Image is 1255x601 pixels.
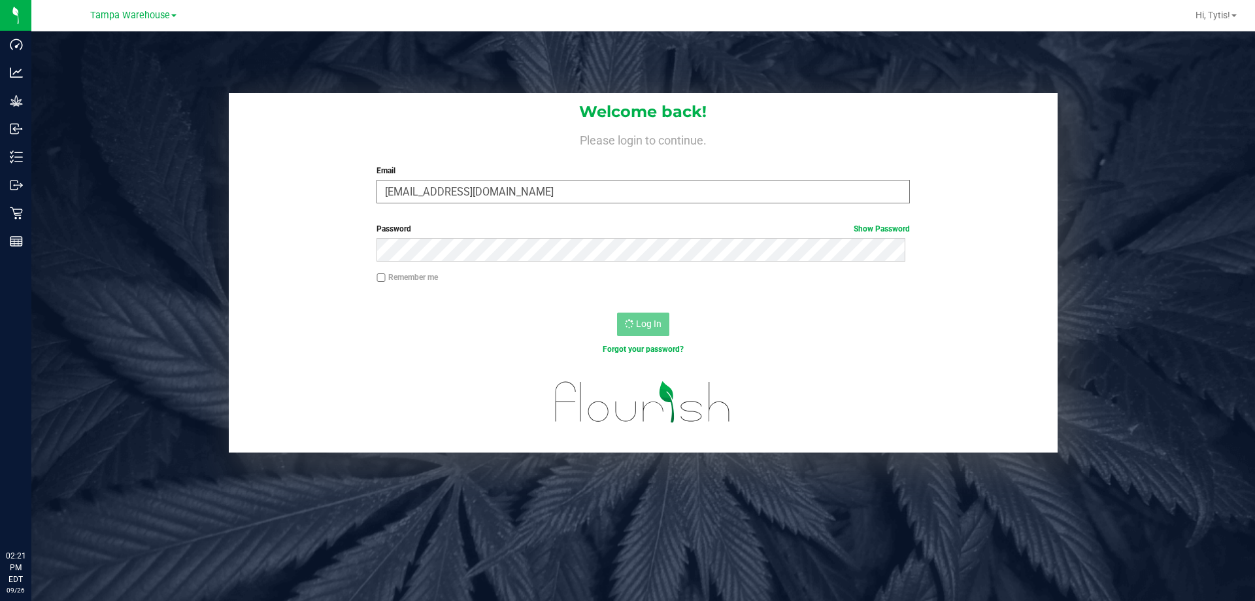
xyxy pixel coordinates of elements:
[229,103,1058,120] h1: Welcome back!
[10,38,23,51] inline-svg: Dashboard
[6,550,25,585] p: 02:21 PM EDT
[376,165,909,177] label: Email
[376,224,411,233] span: Password
[617,313,669,336] button: Log In
[854,224,910,233] a: Show Password
[10,207,23,220] inline-svg: Retail
[636,318,661,329] span: Log In
[1196,10,1230,20] span: Hi, Tytis!
[229,131,1058,146] h4: Please login to continue.
[376,271,438,283] label: Remember me
[376,273,386,283] input: Remember me
[10,122,23,135] inline-svg: Inbound
[6,585,25,595] p: 09/26
[90,10,170,21] span: Tampa Warehouse
[539,369,746,436] img: flourish_logo.svg
[10,94,23,107] inline-svg: Grow
[10,235,23,248] inline-svg: Reports
[10,179,23,192] inline-svg: Outbound
[10,150,23,163] inline-svg: Inventory
[10,66,23,79] inline-svg: Analytics
[603,345,684,354] a: Forgot your password?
